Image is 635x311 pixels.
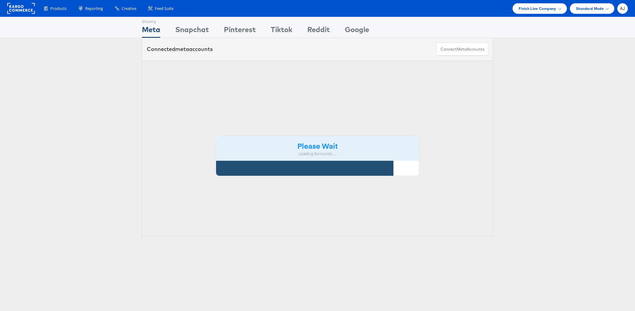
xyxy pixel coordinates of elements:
div: Snapchat [175,24,209,38]
div: Tiktok [271,24,292,38]
div: Connected accounts [147,45,213,53]
span: Finish Line Company [519,5,556,12]
span: AJ [620,7,625,10]
div: Meta [142,24,160,38]
div: Pinterest [224,24,256,38]
div: Loading Accounts .... [221,151,414,157]
strong: Please Wait [297,141,338,151]
span: meta [175,46,189,52]
span: Feed Suite [155,6,173,11]
span: Reporting [85,6,103,11]
div: Google [345,24,369,38]
span: meta [457,46,467,52]
span: Standard Mode [576,5,604,12]
div: Showing [142,17,160,24]
span: Products [50,6,67,11]
button: ConnectmetaAccounts [437,43,488,56]
div: Reddit [307,24,330,38]
span: Creative [122,6,136,11]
